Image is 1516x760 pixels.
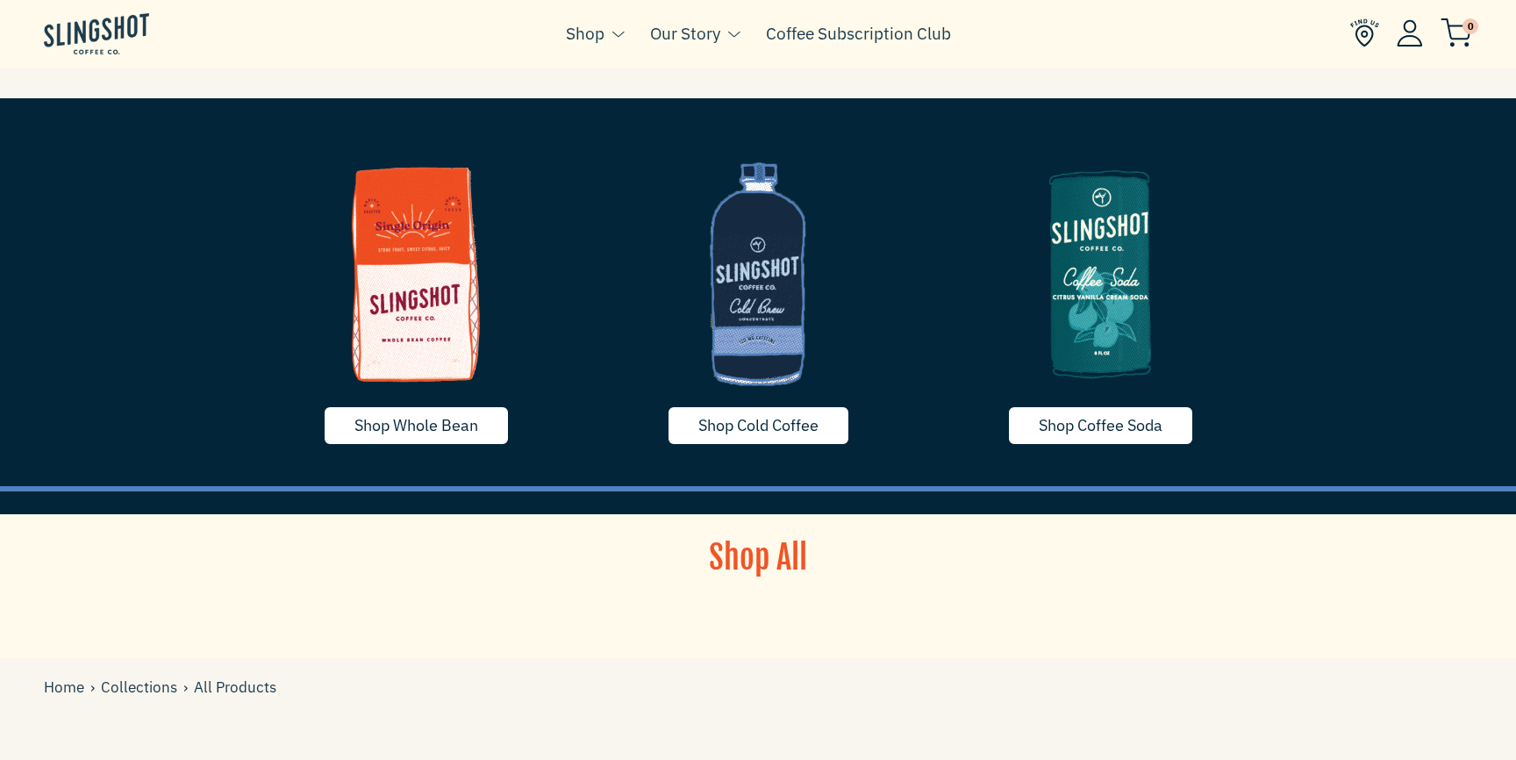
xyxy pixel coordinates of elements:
img: cart [1441,18,1472,47]
img: whole-bean-1635790255739_1200x.png [258,142,574,405]
img: Find Us [1350,18,1379,47]
a: Shop [566,20,604,47]
img: Account [1397,19,1423,47]
a: Our Story [650,20,720,47]
span: › [90,676,101,699]
a: 0 [1441,23,1472,44]
span: › [183,676,194,699]
div: All Products [44,676,276,699]
span: 0 [1462,18,1478,34]
span: Shop Cold Coffee [698,415,819,435]
a: Coffee Subscription Club [766,20,951,47]
h1: Shop All [596,536,920,580]
img: image-5-1635790255718_1200x.png [942,142,1258,405]
img: coldcoffee-1635629668715_1200x.png [600,142,916,405]
span: Shop Whole Bean [354,415,478,435]
a: Home [44,676,90,699]
a: Collections [101,676,183,699]
span: Shop Coffee Soda [1039,415,1162,435]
